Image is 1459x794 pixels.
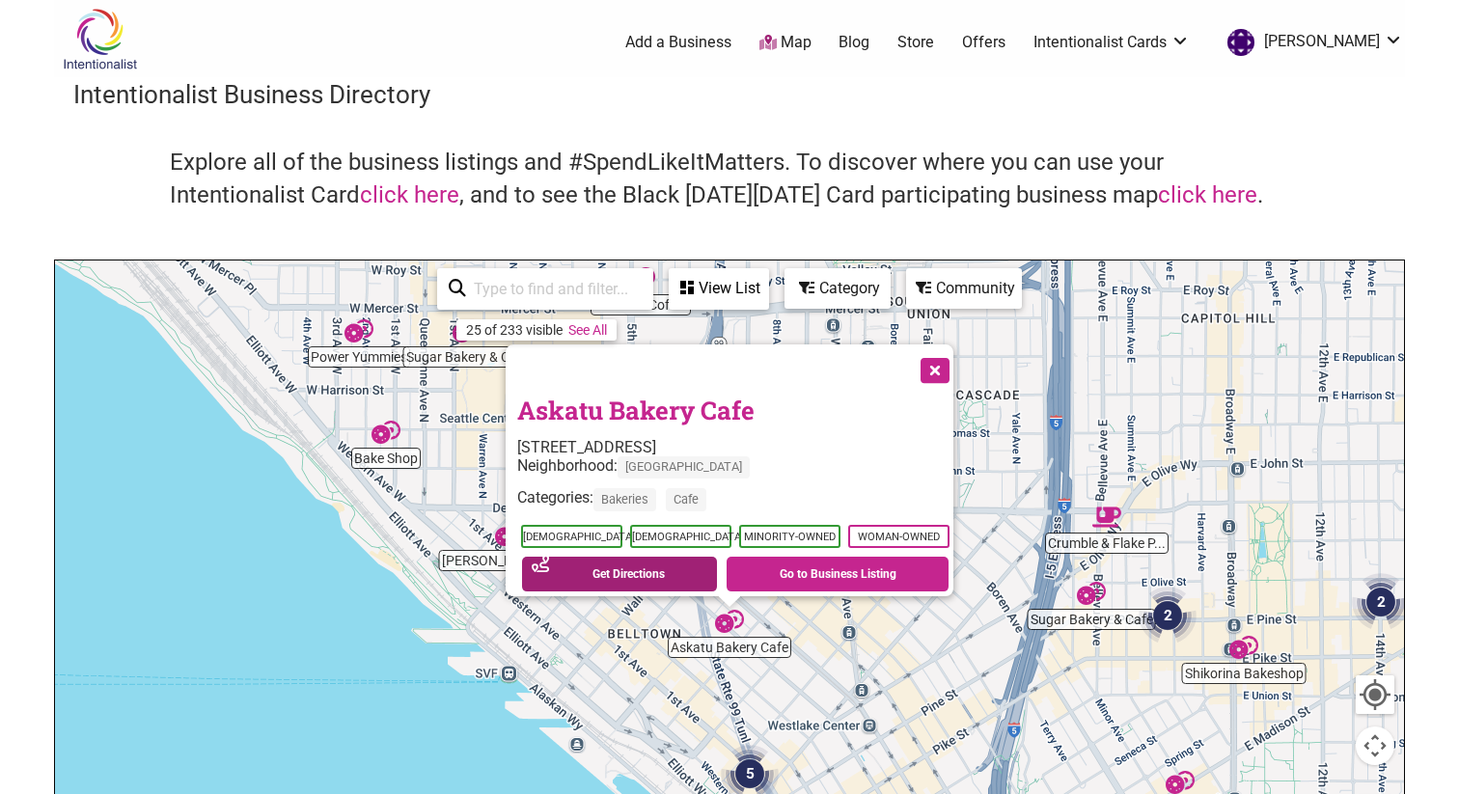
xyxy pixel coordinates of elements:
[170,147,1289,211] h4: Explore all of the business listings and #SpendLikeItMatters. To discover where you can use your ...
[630,525,731,548] span: [DEMOGRAPHIC_DATA]-Owned
[522,557,717,591] a: Get Directions
[715,607,744,636] div: Askatu Bakery Cafe
[666,489,706,511] span: Cafe
[517,394,755,426] a: Askatu Bakery Cafe
[1158,181,1257,208] a: click here
[908,270,1020,307] div: Community
[848,525,950,548] span: Woman-Owned
[1033,32,1190,53] a: Intentionalist Cards
[1356,726,1394,765] button: Map camera controls
[906,268,1022,309] div: Filter by Community
[1218,25,1403,60] li: Yijia Zhan
[1092,503,1121,532] div: Crumble & Flake Patisserie
[517,456,953,488] div: Neighborhood:
[839,32,869,53] a: Blog
[1077,579,1106,608] div: Sugar Bakery & Cafe
[466,322,563,338] div: 25 of 233 visible
[517,489,953,521] div: Categories:
[759,32,812,54] a: Map
[669,268,769,310] div: See a list of the visible businesses
[593,489,656,511] span: Bakeries
[521,525,622,548] span: [DEMOGRAPHIC_DATA]-Owned
[1352,573,1410,631] div: 2
[517,438,953,456] div: [STREET_ADDRESS]
[372,418,400,447] div: Bake Shop
[786,270,889,307] div: Category
[495,520,524,549] div: Morfey's Cake
[909,344,957,393] button: Close
[739,525,840,548] span: Minority-Owned
[1139,587,1197,644] div: 2
[453,316,482,345] div: Sugar Bakery & Cafe
[625,32,731,53] a: Add a Business
[785,268,891,309] div: Filter by category
[344,316,373,345] div: Power Yummies
[671,270,767,307] div: View List
[73,77,1386,112] h3: Intentionalist Business Directory
[1218,25,1403,60] a: [PERSON_NAME]
[54,8,146,70] img: Intentionalist
[1229,633,1258,662] div: Shikorina Bakeshop
[466,270,642,308] input: Type to find and filter...
[568,322,607,338] a: See All
[360,181,459,208] a: click here
[962,32,1005,53] a: Offers
[618,456,750,479] span: [GEOGRAPHIC_DATA]
[897,32,934,53] a: Store
[437,268,653,310] div: Type to search and filter
[1356,675,1394,714] button: Your Location
[727,557,949,591] a: Go to Business Listing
